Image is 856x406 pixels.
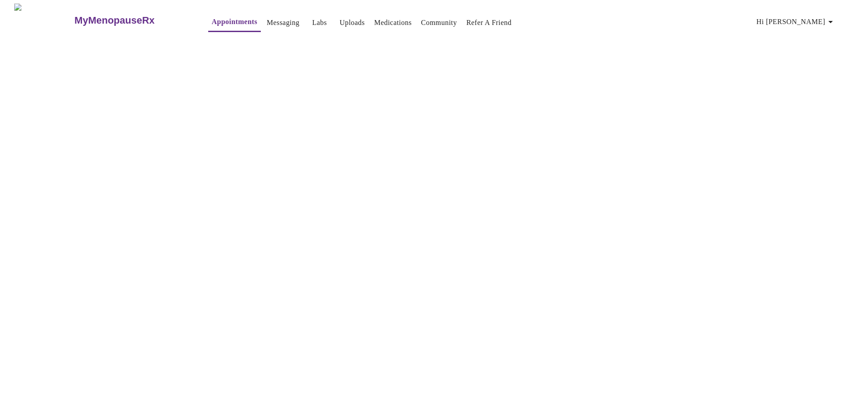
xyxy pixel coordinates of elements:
a: Medications [374,16,412,29]
a: Messaging [267,16,299,29]
button: Messaging [263,14,303,32]
button: Labs [305,14,334,32]
a: Appointments [212,16,257,28]
a: Labs [312,16,327,29]
button: Uploads [336,14,369,32]
a: Refer a Friend [466,16,512,29]
h3: MyMenopauseRx [74,15,155,26]
img: MyMenopauseRx Logo [14,4,74,37]
button: Refer a Friend [463,14,515,32]
a: Uploads [340,16,365,29]
span: Hi [PERSON_NAME] [757,16,836,28]
button: Community [417,14,461,32]
a: Community [421,16,457,29]
button: Medications [370,14,415,32]
button: Hi [PERSON_NAME] [753,13,840,31]
button: Appointments [208,13,261,32]
a: MyMenopauseRx [74,5,190,36]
